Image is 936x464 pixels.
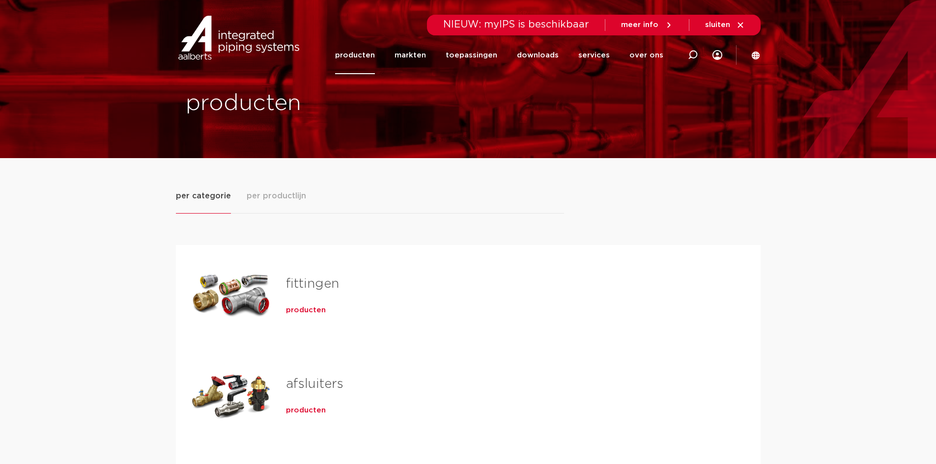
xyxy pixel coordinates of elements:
span: sluiten [705,21,730,28]
a: fittingen [286,277,339,290]
a: meer info [621,21,673,29]
a: sluiten [705,21,745,29]
a: over ons [629,36,663,74]
a: producten [335,36,375,74]
a: producten [286,305,326,315]
span: per productlijn [247,190,306,202]
a: markten [395,36,426,74]
a: afsluiters [286,378,343,390]
span: per categorie [176,190,231,202]
span: meer info [621,21,658,28]
a: services [578,36,610,74]
span: NIEUW: myIPS is beschikbaar [443,20,589,29]
div: my IPS [712,44,722,66]
a: producten [286,406,326,415]
nav: Menu [335,36,663,74]
a: toepassingen [446,36,497,74]
a: downloads [517,36,559,74]
h1: producten [186,88,463,119]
